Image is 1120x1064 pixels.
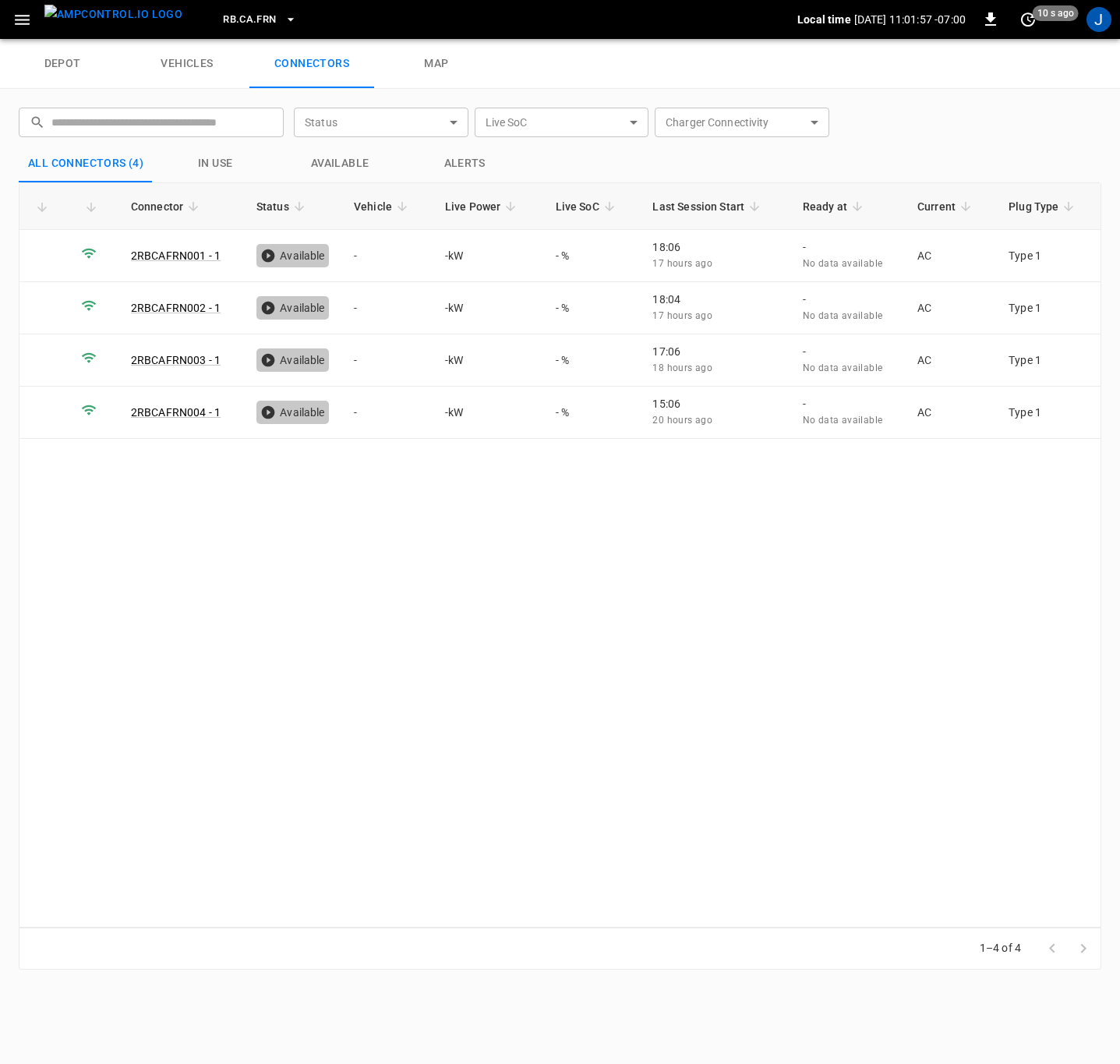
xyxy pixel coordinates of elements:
span: Live SoC [556,197,620,216]
td: - [341,230,433,282]
p: 15:06 [652,396,777,412]
span: No data available [803,258,883,269]
td: AC [905,230,996,282]
a: 2RBCAFRN003 - 1 [131,354,221,366]
td: - kW [433,334,543,387]
a: connectors [249,39,374,89]
td: - % [543,230,641,282]
td: - % [543,334,641,387]
p: - [803,239,892,255]
td: AC [905,387,996,439]
p: 18:06 [652,239,777,255]
span: Current [917,197,976,216]
p: 1–4 of 4 [980,940,1021,956]
img: ampcontrol.io logo [44,5,182,24]
td: - % [543,282,641,334]
a: 2RBCAFRN002 - 1 [131,302,221,314]
div: profile-icon [1086,7,1111,32]
td: AC [905,282,996,334]
td: Type 1 [996,387,1101,439]
span: 20 hours ago [652,415,712,426]
td: Type 1 [996,282,1101,334]
span: 17 hours ago [652,258,712,269]
td: - % [543,387,641,439]
span: Plug Type [1009,197,1079,216]
span: Connector [131,197,203,216]
p: - [803,396,892,412]
td: - kW [433,282,543,334]
div: Available [256,244,329,267]
span: No data available [803,415,883,426]
span: No data available [803,310,883,321]
span: No data available [803,362,883,373]
span: Status [256,197,309,216]
a: 2RBCAFRN004 - 1 [131,406,221,419]
td: - [341,387,433,439]
td: Type 1 [996,334,1101,387]
button: RB.CA.FRN [217,5,302,35]
button: Available [277,145,402,182]
div: Available [256,348,329,372]
td: - kW [433,230,543,282]
p: - [803,292,892,307]
button: All Connectors (4) [19,145,153,182]
td: - [341,334,433,387]
a: vehicles [125,39,249,89]
button: in use [153,145,277,182]
p: Local time [797,12,851,27]
p: 17:06 [652,344,777,359]
button: Alerts [402,145,527,182]
a: 2RBCAFRN001 - 1 [131,249,221,262]
span: RB.CA.FRN [223,11,276,29]
td: - kW [433,387,543,439]
span: 10 s ago [1033,5,1079,21]
span: Last Session Start [652,197,765,216]
span: 17 hours ago [652,310,712,321]
div: Available [256,401,329,424]
span: Live Power [445,197,521,216]
button: set refresh interval [1016,7,1041,32]
a: map [374,39,499,89]
td: Type 1 [996,230,1101,282]
span: 18 hours ago [652,362,712,373]
td: - [341,282,433,334]
p: - [803,344,892,359]
td: AC [905,334,996,387]
span: Vehicle [354,197,412,216]
div: Available [256,296,329,320]
p: [DATE] 11:01:57 -07:00 [854,12,966,27]
span: Ready at [803,197,867,216]
p: 18:04 [652,292,777,307]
